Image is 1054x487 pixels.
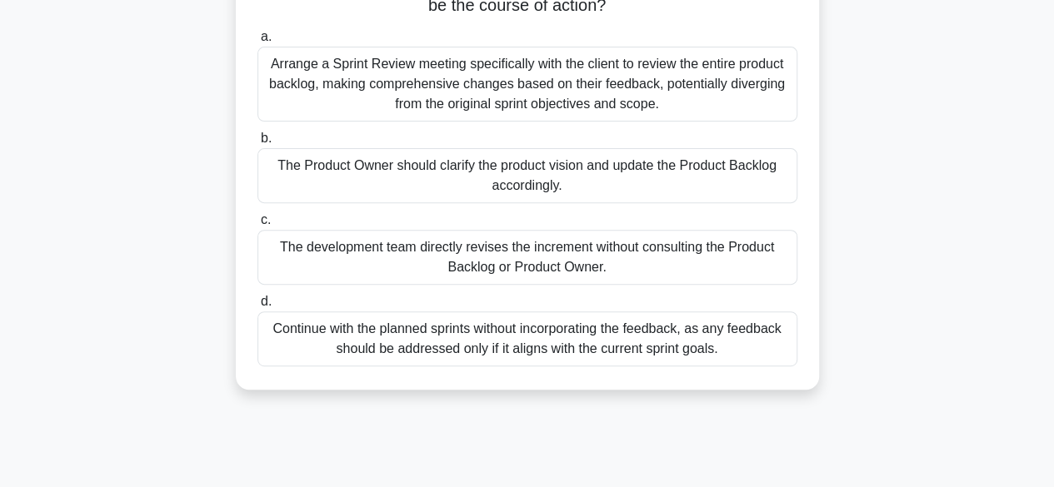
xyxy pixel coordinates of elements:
div: Arrange a Sprint Review meeting specifically with the client to review the entire product backlog... [257,47,797,122]
span: a. [261,29,272,43]
span: b. [261,131,272,145]
span: c. [261,212,271,226]
div: The development team directly revises the increment without consulting the Product Backlog or Pro... [257,230,797,285]
div: The Product Owner should clarify the product vision and update the Product Backlog accordingly. [257,148,797,203]
span: d. [261,294,272,308]
div: Continue with the planned sprints without incorporating the feedback, as any feedback should be a... [257,311,797,366]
